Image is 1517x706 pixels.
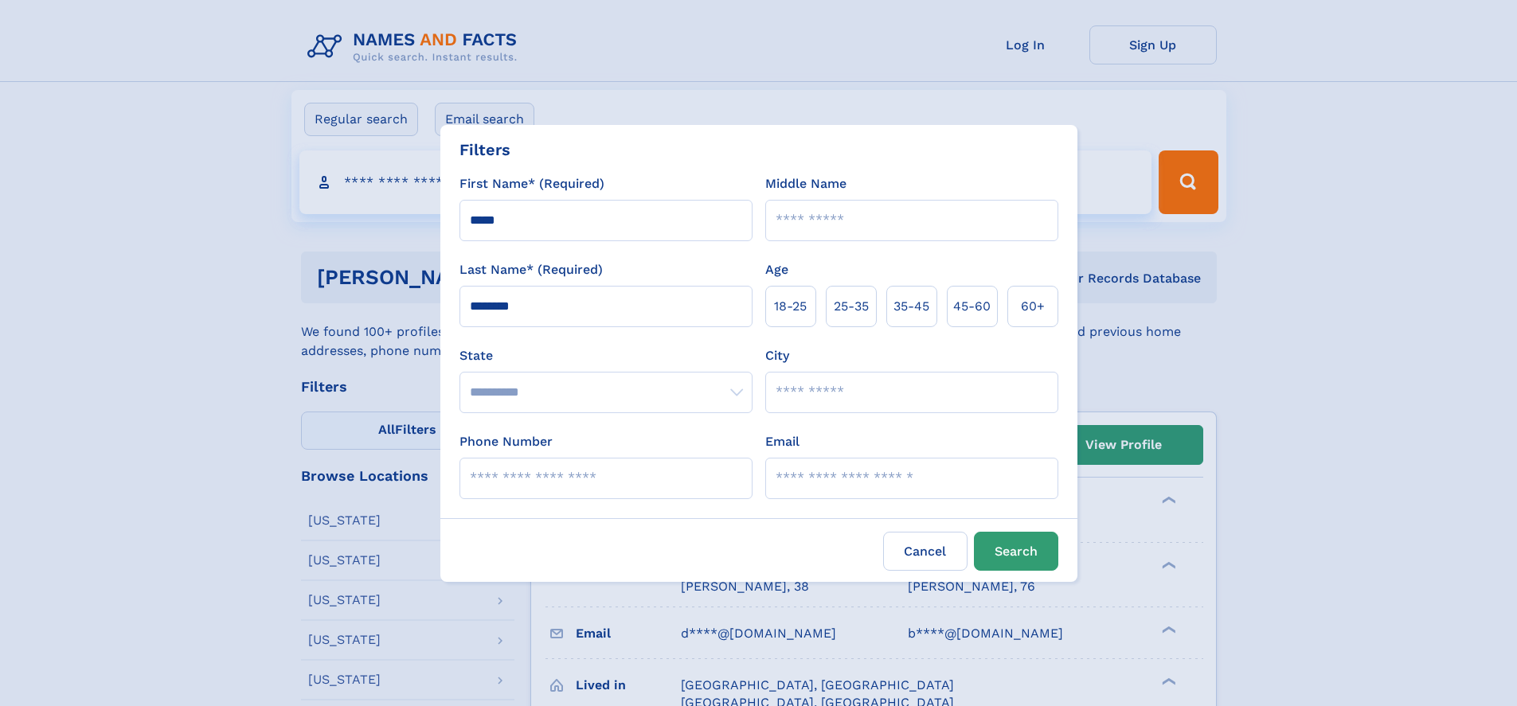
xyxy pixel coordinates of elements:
[774,297,807,316] span: 18‑25
[459,138,510,162] div: Filters
[1021,297,1045,316] span: 60+
[765,346,789,365] label: City
[883,532,968,571] label: Cancel
[459,432,553,451] label: Phone Number
[974,532,1058,571] button: Search
[765,432,800,451] label: Email
[459,346,753,365] label: State
[765,174,846,193] label: Middle Name
[953,297,991,316] span: 45‑60
[765,260,788,279] label: Age
[893,297,929,316] span: 35‑45
[459,260,603,279] label: Last Name* (Required)
[459,174,604,193] label: First Name* (Required)
[834,297,869,316] span: 25‑35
